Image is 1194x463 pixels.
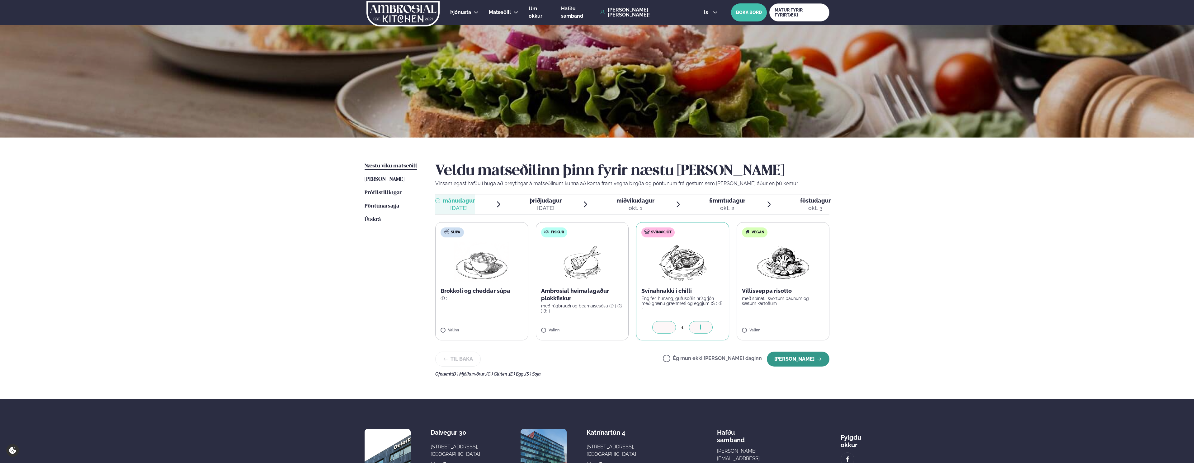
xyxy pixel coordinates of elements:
[6,444,19,457] a: Cookie settings
[365,189,402,197] a: Prófílstillingar
[486,372,509,376] span: (G ) Glúten ,
[509,372,525,376] span: (E ) Egg ,
[641,296,724,311] p: Engifer, hunang, gufusoðin hrísgrjón með grænu grænmeti og eggjum (S ) (E )
[365,203,399,209] span: Pöntunarsaga
[704,10,710,15] span: is
[365,177,404,182] span: [PERSON_NAME]
[769,3,829,21] a: MATUR FYRIR FYRIRTÆKI
[431,443,480,458] div: [STREET_ADDRESS], [GEOGRAPHIC_DATA]
[444,229,449,234] img: soup.svg
[489,9,511,15] span: Matseðill
[800,197,831,204] span: föstudagur
[731,3,767,21] button: BÓKA BORÐ
[450,9,471,15] span: Þjónusta
[365,162,417,170] a: Næstu viku matseðill
[435,162,829,180] h2: Veldu matseðilinn þinn fyrir næstu [PERSON_NAME]
[451,230,460,235] span: Súpa
[435,352,481,367] button: Til baka
[742,296,824,306] p: með spínati, svörtum baunum og sætum kartöflum
[709,204,745,212] div: okt. 2
[529,5,551,20] a: Um okkur
[699,10,722,15] button: is
[441,287,523,295] p: Brokkolí og cheddar súpa
[489,9,511,16] a: Matseðill
[365,203,399,210] a: Pöntunarsaga
[616,197,654,204] span: miðvikudagur
[452,372,486,376] span: (D ) Mjólkurvörur ,
[530,197,562,204] span: þriðjudagur
[745,229,750,234] img: Vegan.svg
[365,190,402,195] span: Prófílstillingar
[756,242,810,282] img: Vegan.png
[587,429,636,436] div: Katrínartún 4
[544,229,549,234] img: fish.svg
[655,242,710,282] img: Pork-Meat.png
[562,242,602,282] img: fish.png
[529,6,542,19] span: Um okkur
[443,204,475,212] div: [DATE]
[587,443,636,458] div: [STREET_ADDRESS], [GEOGRAPHIC_DATA]
[641,287,724,295] p: Svínahnakki í chilli
[443,197,475,204] span: mánudagur
[366,1,440,26] img: logo
[365,176,404,183] a: [PERSON_NAME]
[709,197,745,204] span: fimmtudagur
[365,163,417,169] span: Næstu viku matseðill
[616,204,654,212] div: okt. 1
[450,9,471,16] a: Þjónusta
[435,180,829,187] p: Vinsamlegast hafðu í huga að breytingar á matseðlinum kunna að koma fram vegna birgða og pöntunum...
[651,230,672,235] span: Svínakjöt
[435,372,829,376] div: Ofnæmi:
[541,287,624,302] p: Ambrosial heimalagaður plokkfiskur
[600,7,690,17] a: [PERSON_NAME] [PERSON_NAME]!
[767,352,829,367] button: [PERSON_NAME]
[844,456,851,463] img: image alt
[676,324,689,331] div: 1
[752,230,764,235] span: Vegan
[742,287,824,295] p: Villisveppa risotto
[561,5,597,20] a: Hafðu samband
[365,217,381,222] span: Útskrá
[841,429,861,449] div: Fylgdu okkur
[561,6,583,19] span: Hafðu samband
[454,242,509,282] img: Soup.png
[530,204,562,212] div: [DATE]
[365,216,381,223] a: Útskrá
[551,230,564,235] span: Fiskur
[644,229,649,234] img: pork.svg
[541,303,624,313] p: með rúgbrauði og bearnaisesósu (D ) (G ) (E )
[431,429,480,436] div: Dalvegur 30
[525,372,541,376] span: (S ) Soja
[717,424,745,444] span: Hafðu samband
[441,296,523,301] p: (D )
[800,204,831,212] div: okt. 3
